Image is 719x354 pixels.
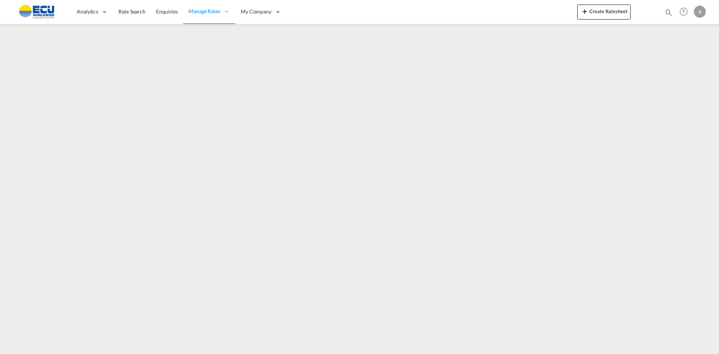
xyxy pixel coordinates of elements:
md-icon: icon-plus 400-fg [580,7,589,16]
span: My Company [241,8,272,15]
md-icon: icon-magnify [664,8,673,17]
div: A [694,6,706,18]
div: icon-magnify [664,8,673,20]
img: 6cccb1402a9411edb762cf9624ab9cda.png [11,3,62,20]
span: Analytics [77,8,98,15]
div: Help [677,5,694,19]
span: Help [677,5,690,18]
span: Enquiries [156,8,178,15]
button: icon-plus 400-fgCreate Ratesheet [577,5,631,20]
span: Manage Rates [188,8,220,15]
span: Rate Search [118,8,146,15]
